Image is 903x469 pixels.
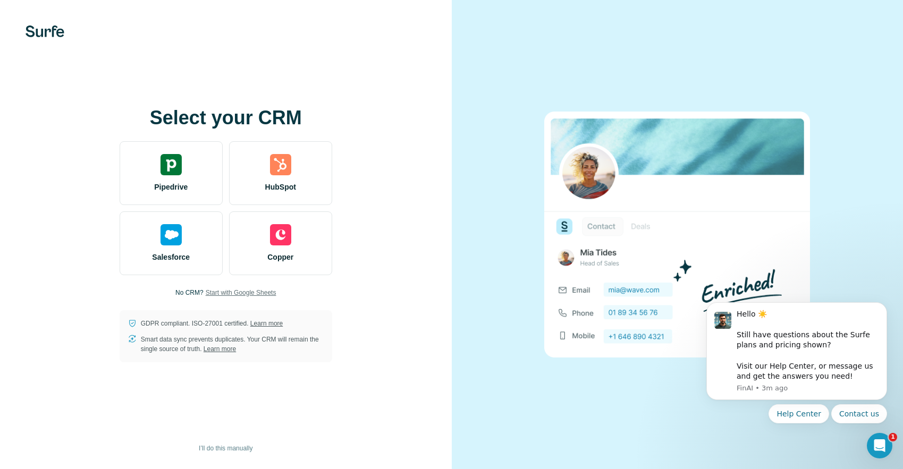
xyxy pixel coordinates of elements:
[250,320,283,327] a: Learn more
[199,444,252,453] span: I’ll do this manually
[867,433,892,458] iframe: Intercom live chat
[191,440,260,456] button: I’ll do this manually
[889,433,897,441] span: 1
[161,224,182,245] img: salesforce's logo
[270,224,291,245] img: copper's logo
[265,182,296,192] span: HubSpot
[690,267,903,440] iframe: Intercom notifications message
[161,154,182,175] img: pipedrive's logo
[204,345,236,353] a: Learn more
[141,319,283,328] p: GDPR compliant. ISO-27001 certified.
[141,335,324,354] p: Smart data sync prevents duplicates. Your CRM will remain the single source of truth.
[26,25,64,37] img: Surfe's logo
[175,288,204,297] p: No CRM?
[152,252,190,262] span: Salesforce
[267,252,293,262] span: Copper
[120,107,332,129] h1: Select your CRM
[206,288,276,297] button: Start with Google Sheets
[270,154,291,175] img: hubspot's logo
[544,112,810,357] img: none image
[154,182,188,192] span: Pipedrive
